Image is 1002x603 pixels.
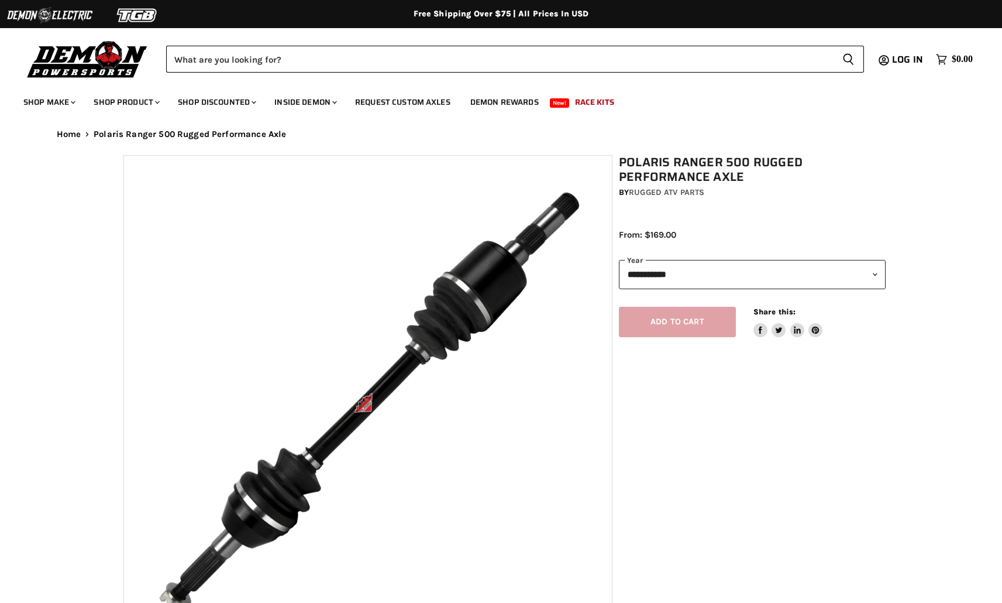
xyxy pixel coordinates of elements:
[619,155,886,184] h1: Polaris Ranger 500 Rugged Performance Axle
[753,307,823,338] aside: Share this:
[6,4,94,26] img: Demon Electric Logo 2
[952,54,973,65] span: $0.00
[169,90,263,114] a: Shop Discounted
[930,51,979,68] a: $0.00
[33,9,969,19] div: Free Shipping Over $75 | All Prices In USD
[629,187,704,197] a: Rugged ATV Parts
[166,46,833,73] input: Search
[94,129,286,139] span: Polaris Ranger 500 Rugged Performance Axle
[887,54,930,65] a: Log in
[57,129,81,139] a: Home
[892,52,923,67] span: Log in
[550,98,570,108] span: New!
[85,90,167,114] a: Shop Product
[753,307,796,316] span: Share this:
[619,229,676,240] span: From: $169.00
[266,90,344,114] a: Inside Demon
[94,4,181,26] img: TGB Logo 2
[33,129,969,139] nav: Breadcrumbs
[462,90,548,114] a: Demon Rewards
[619,260,886,289] select: year
[833,46,864,73] button: Search
[15,85,970,114] ul: Main menu
[166,46,864,73] form: Product
[566,90,623,114] a: Race Kits
[346,90,459,114] a: Request Custom Axles
[15,90,82,114] a: Shop Make
[23,38,151,80] img: Demon Powersports
[619,186,886,199] div: by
